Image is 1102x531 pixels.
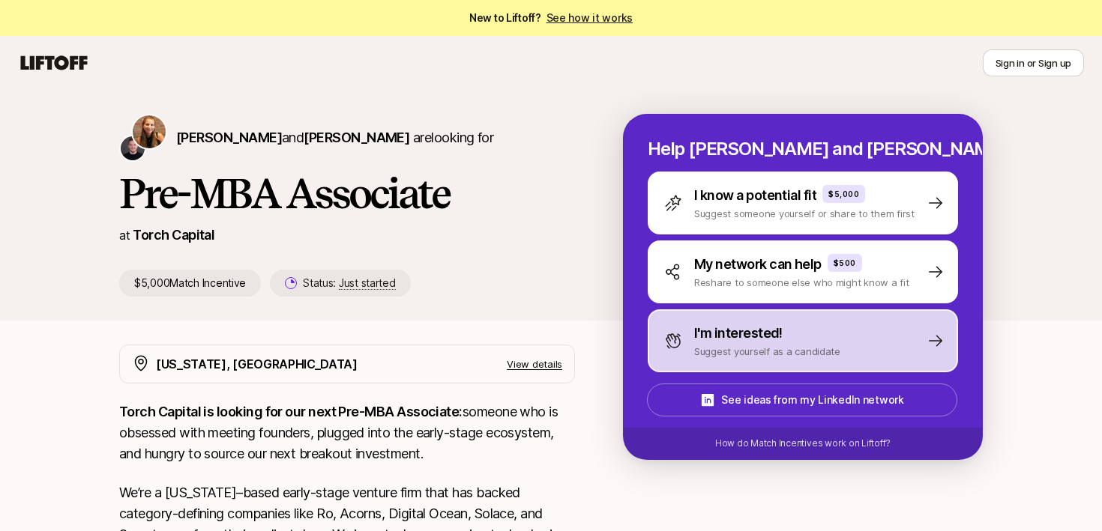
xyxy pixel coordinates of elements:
p: someone who is obsessed with meeting founders, plugged into the early-stage ecosystem, and hungry... [119,401,575,464]
p: See ideas from my LinkedIn network [721,391,903,409]
p: $5,000 Match Incentive [119,270,261,297]
p: are looking for [176,127,493,148]
p: I'm interested! [694,323,783,344]
button: See ideas from my LinkedIn network [647,383,957,416]
p: $5,000 [828,188,859,200]
p: [US_STATE], [GEOGRAPHIC_DATA] [156,354,358,374]
img: Katie Reiner [133,115,166,148]
h1: Pre-MBA Associate [119,171,575,216]
a: See how it works [547,11,633,24]
p: Reshare to someone else who might know a fit [694,275,909,290]
span: [PERSON_NAME] [176,130,282,145]
p: My network can help [694,254,822,275]
button: Sign in or Sign up [983,49,1084,76]
span: New to Liftoff? [469,9,633,27]
strong: Torch Capital is looking for our next Pre-MBA Associate: [119,404,463,419]
p: I know a potential fit [694,185,816,206]
span: Just started [339,276,396,290]
p: Status: [303,274,395,292]
p: Suggest yourself as a candidate [694,344,840,359]
span: [PERSON_NAME] [304,130,409,145]
p: View details [507,356,562,371]
a: Torch Capital [133,227,214,243]
span: and [282,130,409,145]
p: $500 [834,257,856,269]
p: Suggest someone yourself or share to them first [694,206,915,221]
p: at [119,225,130,245]
img: Christopher Harper [121,136,145,160]
p: How do Match Incentives work on Liftoff? [715,437,891,450]
p: Help [PERSON_NAME] and [PERSON_NAME] hire [648,139,958,160]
